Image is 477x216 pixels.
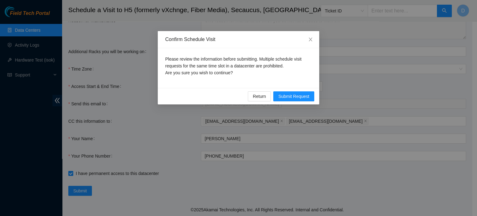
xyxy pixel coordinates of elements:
[165,36,312,43] div: Confirm Schedule Visit
[248,91,271,101] button: Return
[302,31,319,48] button: Close
[273,91,314,101] button: Submit Request
[308,37,313,42] span: close
[253,93,266,100] span: Return
[278,93,309,100] span: Submit Request
[165,56,312,76] p: Please review the information before submitting. Multiple schedule visit requests for the same ti...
